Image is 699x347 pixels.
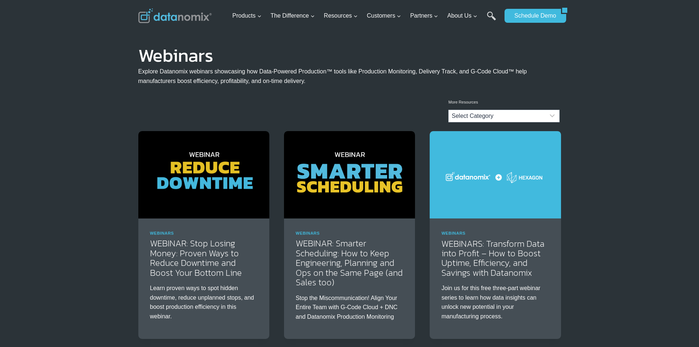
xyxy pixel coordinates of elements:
[447,11,477,21] span: About Us
[150,237,242,279] a: WEBINAR: Stop Losing Money: Proven Ways to Reduce Downtime and Boost Your Bottom Line
[296,293,403,322] p: Stop the Miscommunication! Align Your Entire Team with G-Code Cloud + DNC and Datanomix Productio...
[441,237,545,279] a: WEBINARS: Transform Data into Profit – How to Boost Uptime, Efficiency, and Savings with Datanomix
[138,68,527,84] span: Explore Datanomix webinars showcasing how Data-Powered Production™ tools like Production Monitori...
[441,231,465,235] a: Webinars
[270,11,315,21] span: The Difference
[229,4,501,28] nav: Primary Navigation
[150,231,174,235] a: Webinars
[284,131,415,218] img: Smarter Scheduling: How To Keep Engineering, Planning and Ops on the Same Page
[232,11,261,21] span: Products
[296,231,320,235] a: Webinars
[138,131,269,218] img: WEBINAR: Discover practical ways to reduce downtime, boost productivity, and improve profits in y...
[367,11,401,21] span: Customers
[487,11,496,28] a: Search
[448,99,560,106] p: More Resources
[296,237,403,289] a: WEBINAR: Smarter Scheduling: How to Keep Engineering, Planning and Ops on the Same Page (and Sale...
[150,283,258,321] p: Learn proven ways to spot hidden downtime, reduce unplanned stops, and boost production efficienc...
[505,9,561,23] a: Schedule Demo
[138,50,561,61] h1: Webinars
[430,131,561,218] img: Hexagon Partners Up with Datanomix
[138,8,212,23] img: Datanomix
[324,11,358,21] span: Resources
[441,283,549,321] p: Join us for this free three-part webinar series to learn how data insights can unlock new potenti...
[410,11,438,21] span: Partners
